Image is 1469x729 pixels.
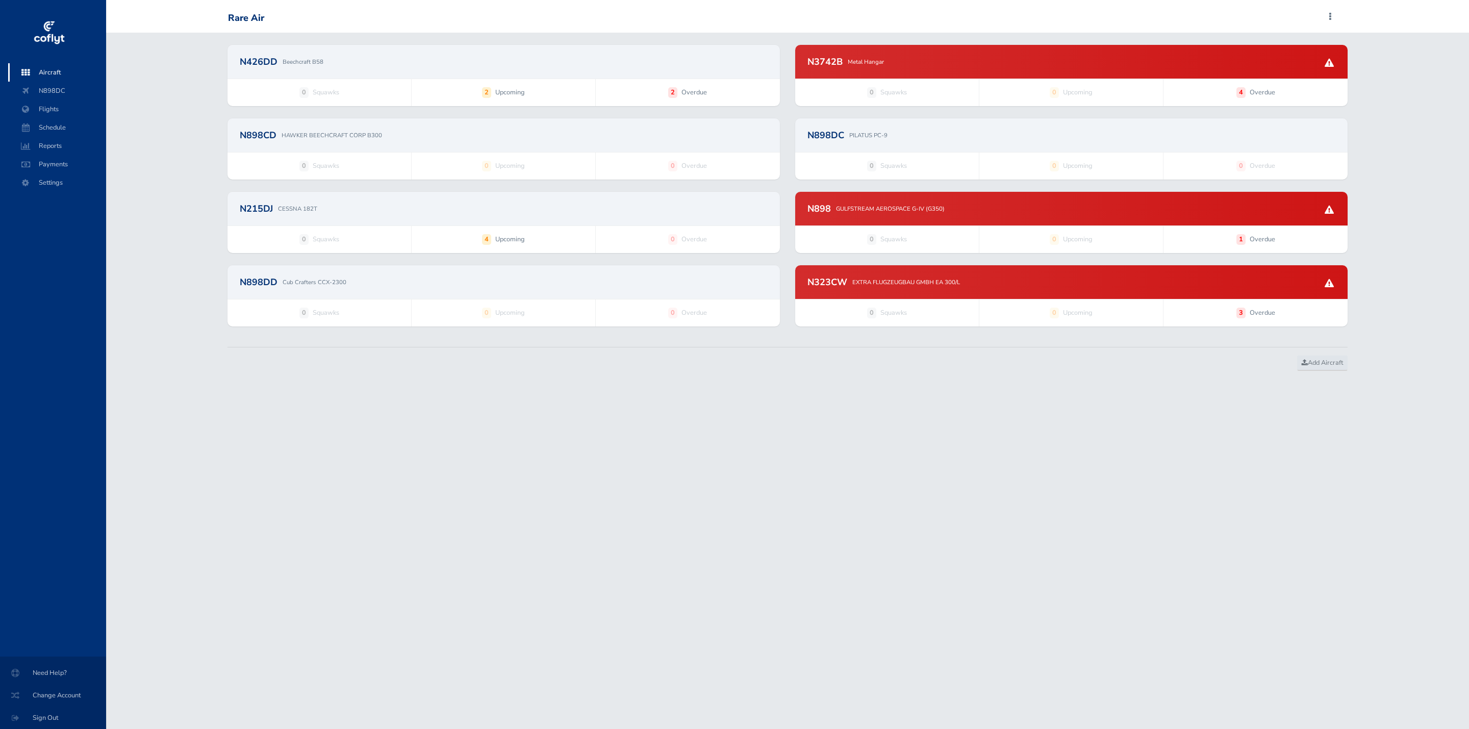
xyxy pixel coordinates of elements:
span: Squawks [880,234,907,244]
span: Squawks [880,87,907,97]
a: Add Aircraft [1297,356,1348,371]
span: Overdue [681,87,707,97]
span: Overdue [1250,87,1275,97]
span: Settings [18,173,96,192]
p: Metal Hangar [848,57,884,66]
strong: 1 [1236,234,1246,244]
span: Squawks [880,308,907,318]
p: EXTRA FLUGZEUGBAU GMBH EA 300/L [852,278,960,287]
strong: 0 [482,161,491,171]
strong: 0 [1050,234,1059,244]
span: Overdue [681,161,707,171]
strong: 0 [668,234,677,244]
a: N898DD Cub Crafters CCX-2300 0 Squawks 0 Upcoming 0 Overdue [227,265,780,326]
span: Upcoming [495,161,525,171]
strong: 4 [1236,87,1246,97]
span: Squawks [313,234,339,244]
strong: 0 [668,308,677,318]
span: Reports [18,137,96,155]
a: N323CW EXTRA FLUGZEUGBAU GMBH EA 300/L 0 Squawks 0 Upcoming 3 Overdue [795,265,1348,326]
span: Squawks [880,161,907,171]
a: N3742B Metal Hangar 0 Squawks 0 Upcoming 4 Overdue [795,45,1348,106]
span: Overdue [1250,308,1275,318]
span: Aircraft [18,63,96,82]
strong: 0 [867,87,876,97]
a: N898DC PILATUS PC-9 0 Squawks 0 Upcoming 0 Overdue [795,118,1348,180]
span: Overdue [1250,161,1275,171]
span: Need Help? [12,664,94,682]
span: Squawks [313,308,339,318]
a: N215DJ CESSNA 182T 0 Squawks 4 Upcoming 0 Overdue [227,192,780,253]
strong: 0 [1050,161,1059,171]
span: Sign Out [12,709,94,727]
strong: 0 [867,161,876,171]
a: N898CD HAWKER BEECHCRAFT CORP B300 0 Squawks 0 Upcoming 0 Overdue [227,118,780,180]
strong: 0 [299,87,309,97]
h2: N898 [807,204,831,213]
span: Payments [18,155,96,173]
span: Squawks [313,161,339,171]
span: Change Account [12,686,94,705]
a: N426DD Beechcraft B58 0 Squawks 2 Upcoming 2 Overdue [227,45,780,106]
strong: 0 [299,234,309,244]
span: Upcoming [495,234,525,244]
strong: 0 [299,161,309,171]
p: Beechcraft B58 [283,57,323,66]
h2: N3742B [807,57,843,66]
span: Schedule [18,118,96,137]
strong: 0 [1050,308,1059,318]
span: Flights [18,100,96,118]
p: PILATUS PC-9 [849,131,888,140]
strong: 0 [299,308,309,318]
strong: 3 [1236,308,1246,318]
strong: 0 [867,234,876,244]
span: Upcoming [1063,87,1093,97]
span: Upcoming [1063,234,1093,244]
p: HAWKER BEECHCRAFT CORP B300 [282,131,382,140]
span: Upcoming [495,87,525,97]
h2: N898DD [240,278,277,287]
span: Upcoming [495,308,525,318]
span: Squawks [313,87,339,97]
span: Overdue [1250,234,1275,244]
strong: 0 [867,308,876,318]
h2: N426DD [240,57,277,66]
div: Rare Air [228,13,264,24]
h2: N323CW [807,278,847,287]
span: Add Aircraft [1302,358,1343,367]
span: Overdue [681,234,707,244]
img: coflyt logo [32,18,66,48]
h2: N898CD [240,131,276,140]
p: GULFSTREAM AEROSPACE G-IV (G350) [836,204,945,213]
strong: 4 [482,234,491,244]
strong: 0 [668,161,677,171]
h2: N215DJ [240,204,273,213]
strong: 0 [1236,161,1246,171]
a: N898 GULFSTREAM AEROSPACE G-IV (G350) 0 Squawks 0 Upcoming 1 Overdue [795,192,1348,253]
h2: N898DC [807,131,844,140]
p: CESSNA 182T [278,204,317,213]
p: Cub Crafters CCX-2300 [283,278,346,287]
span: N898DC [18,82,96,100]
strong: 2 [482,87,491,97]
span: Upcoming [1063,161,1093,171]
span: Overdue [681,308,707,318]
strong: 0 [482,308,491,318]
span: Upcoming [1063,308,1093,318]
strong: 2 [668,87,677,97]
strong: 0 [1050,87,1059,97]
